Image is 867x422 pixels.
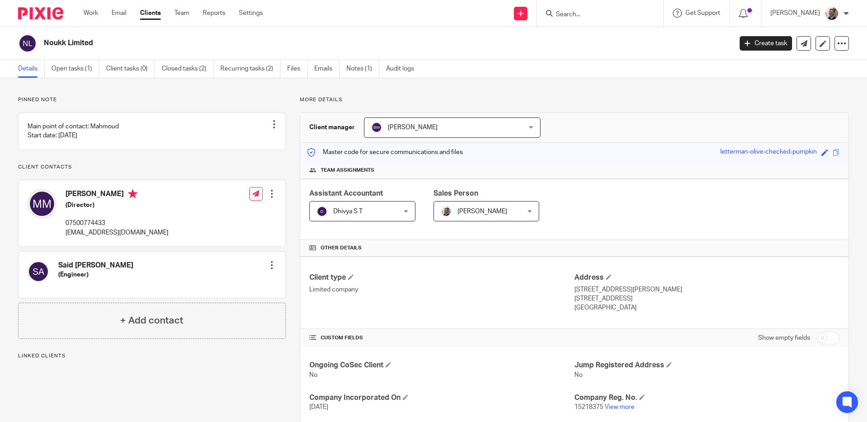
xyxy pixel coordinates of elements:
span: [PERSON_NAME] [457,208,507,215]
h4: CUSTOM FIELDS [309,334,574,342]
p: [EMAIL_ADDRESS][DOMAIN_NAME] [65,228,168,237]
a: Team [174,9,189,18]
span: Other details [321,244,362,252]
a: Audit logs [386,60,421,78]
a: Work [84,9,98,18]
img: svg%3E [317,206,327,217]
a: Details [18,60,45,78]
h4: Company Incorporated On [309,393,574,403]
h3: Client manager [309,123,355,132]
div: letterman-olive-checked-pumpkin [720,147,817,158]
a: Settings [239,9,263,18]
h4: Jump Registered Address [574,361,839,370]
a: Reports [203,9,225,18]
h4: [PERSON_NAME] [65,189,168,201]
a: Email [112,9,126,18]
img: svg%3E [28,189,56,218]
img: svg%3E [18,34,37,53]
span: Sales Person [433,190,478,197]
img: Pixie [18,7,63,19]
span: [PERSON_NAME] [388,124,438,131]
h5: (Director) [65,201,168,210]
span: Dhivya S T [333,208,363,215]
img: svg%3E [371,122,382,133]
img: svg%3E [28,261,49,282]
img: Matt%20Circle.png [441,206,452,217]
span: Assistant Accountant [309,190,383,197]
a: View more [605,404,634,410]
span: 15218375 [574,404,603,410]
span: [DATE] [309,404,328,410]
a: Clients [140,9,161,18]
h4: Ongoing CoSec Client [309,361,574,370]
p: [GEOGRAPHIC_DATA] [574,303,839,312]
h4: + Add contact [120,314,183,328]
a: Emails [314,60,340,78]
h4: Address [574,273,839,282]
a: Files [287,60,308,78]
span: No [309,372,317,378]
p: More details [300,96,849,103]
a: Closed tasks (2) [162,60,214,78]
h5: (Engineer) [58,270,133,279]
a: Open tasks (1) [51,60,99,78]
h4: Company Reg. No. [574,393,839,403]
span: Team assignments [321,167,374,174]
a: Recurring tasks (2) [220,60,280,78]
p: Linked clients [18,352,286,360]
h4: Client type [309,273,574,282]
h4: Said [PERSON_NAME] [58,261,133,270]
p: [STREET_ADDRESS] [574,294,839,303]
a: Client tasks (0) [106,60,155,78]
p: Limited company [309,285,574,294]
h2: Noukk Limited [44,38,590,48]
input: Search [555,11,636,19]
img: Matt%20Circle.png [825,6,839,21]
p: Client contacts [18,164,286,171]
a: Create task [740,36,792,51]
i: Primary [128,189,137,198]
p: Master code for secure communications and files [307,148,463,157]
label: Show empty fields [758,333,810,342]
span: No [574,372,583,378]
a: Notes (1) [346,60,379,78]
span: Get Support [685,10,720,16]
p: Pinned note [18,96,286,103]
p: 07500774433 [65,219,168,228]
p: [STREET_ADDRESS][PERSON_NAME] [574,285,839,294]
p: [PERSON_NAME] [770,9,820,18]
